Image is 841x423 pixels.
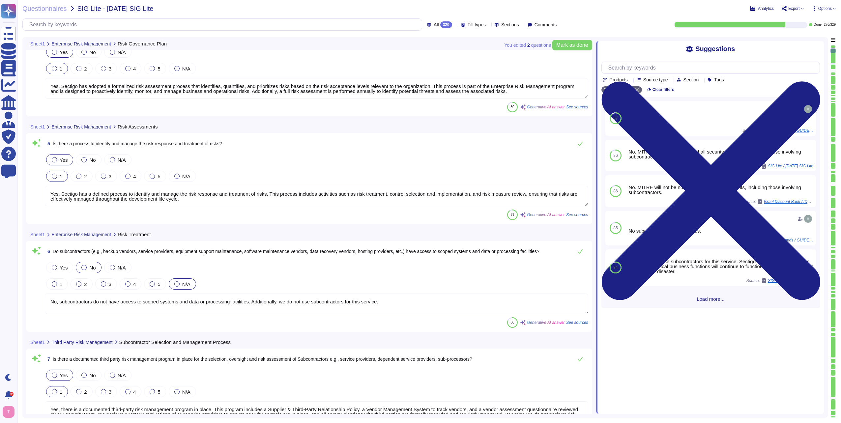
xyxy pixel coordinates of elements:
textarea: No, subcontractors do not have access to scoped systems and data or processing facilities. Additi... [45,294,588,314]
span: 85 [613,226,618,230]
span: SIG Lite - [DATE] SIG Lite [77,5,154,12]
span: No [89,265,96,270]
span: 84 [613,266,618,269]
span: See sources [566,105,588,109]
img: user [804,215,812,223]
span: N/A [182,389,190,395]
span: 7 [45,357,50,361]
span: N/A [118,373,126,378]
span: Is there a documented third party risk management program in place for the selection, oversight a... [53,356,472,362]
span: N/A [182,66,190,71]
span: 5 [158,174,160,179]
span: 1 [60,389,62,395]
span: See sources [566,213,588,217]
span: Comments [535,22,557,27]
span: 6 [45,249,50,254]
span: 2 [84,281,87,287]
span: 3 [109,66,111,71]
span: All [434,22,439,27]
input: Search by keywords [605,62,820,73]
span: 86 [613,189,618,193]
span: Options [818,7,832,11]
span: Risk Treatment [118,232,151,237]
span: No [89,157,96,163]
span: Export [788,7,800,11]
span: Third Party Risk Management [51,340,112,345]
span: 1 [60,281,62,287]
span: N/A [118,157,126,163]
span: Generative AI answer [527,105,565,109]
span: See sources [566,321,588,324]
span: 80 [510,321,514,324]
span: Enterprise Risk Management [51,42,111,46]
span: 87 [613,116,618,120]
button: Mark as done [552,40,592,50]
span: 3 [109,174,111,179]
span: 89 [510,213,514,216]
span: Enterprise Risk Management [51,232,111,237]
span: Sheet1 [30,340,45,345]
span: 5 [45,141,50,146]
span: N/A [118,49,126,55]
span: Is there a process to identify and manage the risk response and treatment of risks? [53,141,222,146]
button: user [1,405,19,419]
textarea: Yes, Sectigo has adopted a formalized risk assessment process that identifies, quantifies, and pr... [45,78,588,99]
span: N/A [182,174,190,179]
span: Yes [60,265,68,270]
span: 2 [84,389,87,395]
span: Subcontractor Selection and Management Process [119,340,231,345]
span: Yes [60,157,68,163]
span: 5 [158,281,160,287]
span: 2 [84,174,87,179]
span: 5 [158,66,160,71]
span: 3 [109,389,111,395]
span: Analytics [758,7,774,11]
input: Search by keywords [26,19,422,30]
span: No [89,373,96,378]
div: 9+ [10,392,14,396]
span: 1 [60,66,62,71]
button: Analytics [750,6,774,11]
span: You edited question s [504,43,551,47]
span: 2 [84,66,87,71]
span: Generative AI answer [527,213,565,217]
span: Sections [501,22,519,27]
span: Yes [60,49,68,55]
span: 276 / 329 [824,23,836,26]
span: Do subcontractors (e.g., backup vendors, service providers, equipment support maintenance, softwa... [53,249,539,254]
span: 5 [158,389,160,395]
span: Yes [60,373,68,378]
span: 4 [133,281,136,287]
span: 80 [510,105,514,109]
span: Sheet1 [30,125,45,129]
span: 4 [133,66,136,71]
span: 4 [133,389,136,395]
div: 329 [440,21,452,28]
span: Fill types [468,22,486,27]
span: 4 [133,174,136,179]
span: N/A [118,265,126,270]
span: 86 [613,154,618,157]
span: Sheet1 [30,42,45,46]
span: Done: [814,23,823,26]
span: Questionnaires [22,5,67,12]
span: Generative AI answer [527,321,565,324]
b: 2 [527,43,530,47]
img: user [3,406,14,418]
span: Enterprise Risk Management [51,125,111,129]
textarea: Yes, Sectigo has a defined process to identify and manage the risk response and treatment of risk... [45,186,588,206]
span: N/A [182,281,190,287]
span: 1 [60,174,62,179]
img: user [804,105,812,113]
span: Risk Assessments [118,124,158,129]
span: No [89,49,96,55]
span: Mark as done [556,42,588,48]
span: Sheet1 [30,232,45,237]
span: Risk Governance Plan [118,41,167,46]
span: 3 [109,281,111,287]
